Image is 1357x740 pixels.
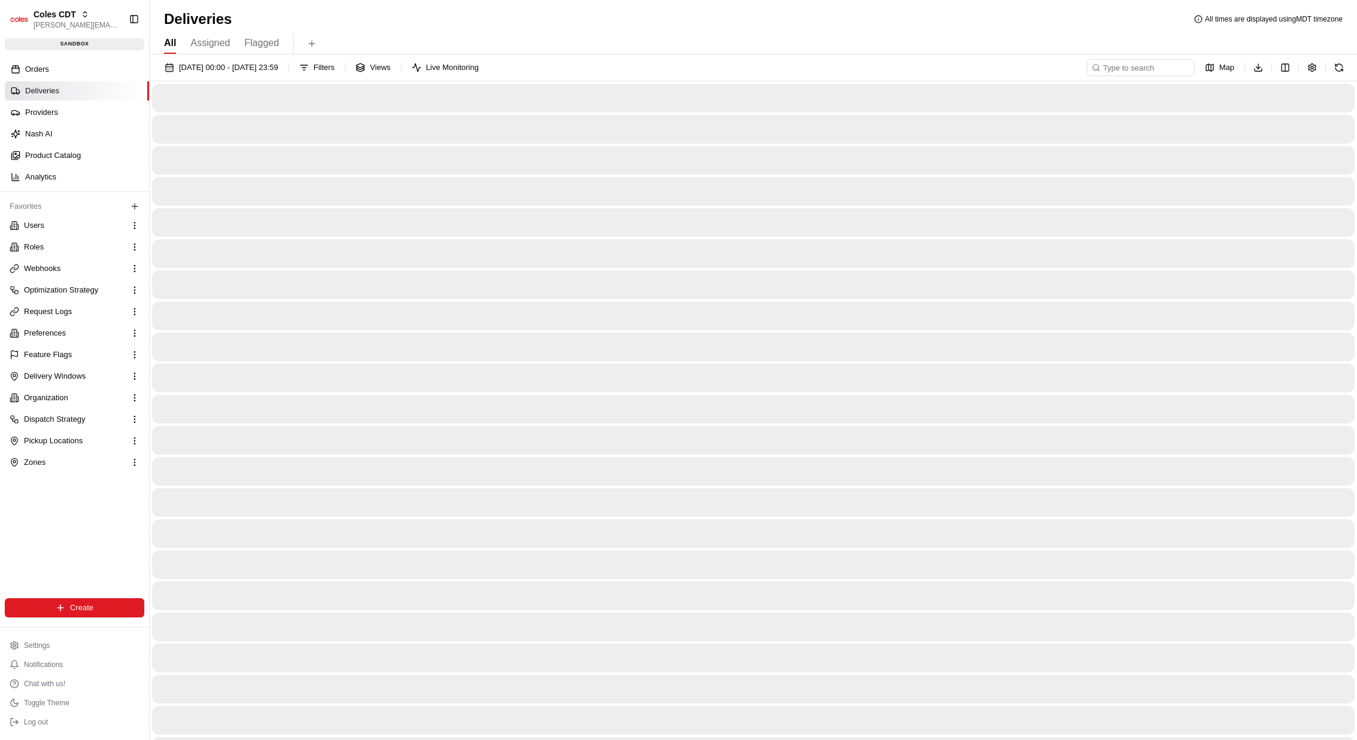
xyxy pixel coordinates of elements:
button: Live Monitoring [406,59,484,76]
a: Feature Flags [10,349,125,360]
button: Optimization Strategy [5,281,144,300]
a: Product Catalog [5,146,149,165]
span: Dispatch Strategy [24,414,86,425]
button: Settings [5,637,144,654]
button: [DATE] 00:00 - [DATE] 23:59 [159,59,284,76]
img: Coles CDT [10,10,29,29]
a: Optimization Strategy [10,285,125,296]
span: Request Logs [24,306,72,317]
button: [PERSON_NAME][EMAIL_ADDRESS][DOMAIN_NAME] [34,20,119,30]
a: Users [10,220,125,231]
a: Roles [10,242,125,252]
button: Map [1200,59,1240,76]
a: Webhooks [10,263,125,274]
button: Request Logs [5,302,144,321]
button: Delivery Windows [5,367,144,386]
button: Refresh [1331,59,1347,76]
a: Pickup Locations [10,436,125,446]
a: Request Logs [10,306,125,317]
a: Zones [10,457,125,468]
h1: Deliveries [164,10,232,29]
button: Pickup Locations [5,431,144,450]
span: Preferences [24,328,66,339]
span: Delivery Windows [24,371,86,382]
span: Live Monitoring [426,62,479,73]
button: Roles [5,237,144,257]
span: Assigned [190,36,230,50]
button: Preferences [5,324,144,343]
span: Settings [24,641,50,650]
span: Providers [25,107,58,118]
span: Webhooks [24,263,60,274]
span: Deliveries [25,86,59,96]
span: All [164,36,176,50]
button: Chat with us! [5,675,144,692]
button: Toggle Theme [5,695,144,711]
button: Notifications [5,656,144,673]
span: Optimization Strategy [24,285,98,296]
button: Users [5,216,144,235]
span: Feature Flags [24,349,72,360]
span: Create [70,602,93,613]
a: Nash AI [5,124,149,144]
span: Toggle Theme [24,698,69,708]
span: Map [1219,62,1234,73]
button: Dispatch Strategy [5,410,144,429]
span: Product Catalog [25,150,81,161]
button: Log out [5,714,144,730]
button: Organization [5,388,144,407]
div: sandbox [5,38,144,50]
span: Roles [24,242,44,252]
button: Create [5,598,144,617]
span: Filters [314,62,335,73]
span: Orders [25,64,49,75]
span: Organization [24,392,68,403]
span: All times are displayed using MDT timezone [1205,14,1343,24]
button: Coles CDTColes CDT[PERSON_NAME][EMAIL_ADDRESS][DOMAIN_NAME] [5,5,124,34]
div: Favorites [5,197,144,216]
button: Filters [294,59,340,76]
button: Zones [5,453,144,472]
a: Providers [5,103,149,122]
span: Users [24,220,44,231]
span: Pickup Locations [24,436,83,446]
a: Preferences [10,328,125,339]
span: Zones [24,457,45,468]
span: Views [370,62,390,73]
a: Organization [10,392,125,403]
button: Webhooks [5,259,144,278]
a: Delivery Windows [10,371,125,382]
span: Notifications [24,660,63,669]
span: Nash AI [25,129,53,139]
a: Orders [5,60,149,79]
input: Type to search [1087,59,1195,76]
span: Log out [24,717,48,727]
a: Analytics [5,168,149,187]
span: Analytics [25,172,56,182]
button: Views [350,59,396,76]
span: Chat with us! [24,679,65,689]
a: Deliveries [5,81,149,101]
a: Dispatch Strategy [10,414,125,425]
button: Coles CDT [34,8,76,20]
button: Feature Flags [5,345,144,364]
span: [DATE] 00:00 - [DATE] 23:59 [179,62,278,73]
span: Flagged [244,36,279,50]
